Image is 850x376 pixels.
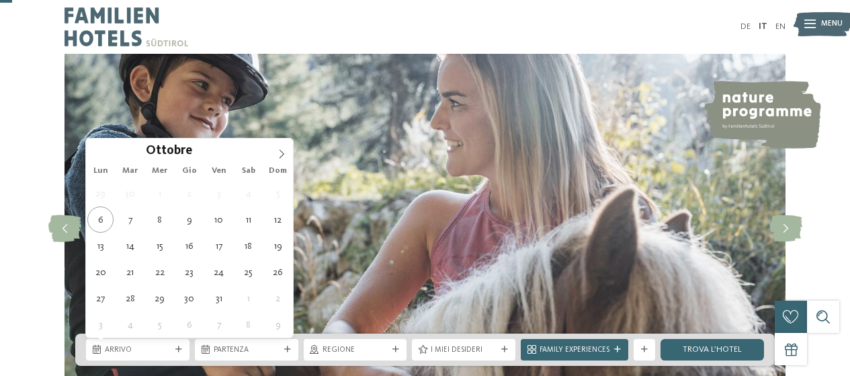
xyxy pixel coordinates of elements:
span: Mar [116,167,145,176]
span: Ottobre 30, 2025 [176,285,202,311]
span: Ottobre 5, 2025 [265,180,291,206]
span: Menu [821,19,843,30]
img: nature programme by Familienhotels Südtirol [703,81,821,149]
span: Ottobre 10, 2025 [206,206,232,233]
span: Ottobre 11, 2025 [235,206,261,233]
span: Ottobre 13, 2025 [87,233,114,259]
span: Lun [86,167,116,176]
span: Ottobre 29, 2025 [146,285,173,311]
span: Novembre 2, 2025 [265,285,291,311]
span: Ottobre 8, 2025 [146,206,173,233]
span: Ottobre 4, 2025 [235,180,261,206]
span: Settembre 29, 2025 [87,180,114,206]
span: Ottobre 28, 2025 [117,285,143,311]
span: Ottobre 12, 2025 [265,206,291,233]
span: Novembre 8, 2025 [235,311,261,338]
span: Novembre 7, 2025 [206,311,232,338]
span: Ottobre 23, 2025 [176,259,202,285]
span: Novembre 6, 2025 [176,311,202,338]
a: trova l’hotel [661,339,764,361]
input: Year [192,143,237,157]
span: Ottobre 2, 2025 [176,180,202,206]
span: Settembre 30, 2025 [117,180,143,206]
span: Novembre 3, 2025 [87,311,114,338]
span: Ottobre 27, 2025 [87,285,114,311]
span: Ottobre 21, 2025 [117,259,143,285]
span: Novembre 1, 2025 [235,285,261,311]
span: Ottobre 25, 2025 [235,259,261,285]
span: Ottobre 9, 2025 [176,206,202,233]
span: Ottobre 18, 2025 [235,233,261,259]
span: Ottobre 24, 2025 [206,259,232,285]
span: Partenza [214,345,280,356]
span: I miei desideri [431,345,497,356]
a: DE [740,22,751,31]
span: Ottobre 15, 2025 [146,233,173,259]
span: Ottobre 20, 2025 [87,259,114,285]
span: Ottobre 1, 2025 [146,180,173,206]
span: Family Experiences [540,345,609,356]
span: Ottobre [146,145,192,158]
span: Ottobre 19, 2025 [265,233,291,259]
span: Ottobre 17, 2025 [206,233,232,259]
span: Novembre 5, 2025 [146,311,173,338]
span: Ottobre 6, 2025 [87,206,114,233]
span: Arrivo [105,345,171,356]
span: Ottobre 3, 2025 [206,180,232,206]
span: Ottobre 7, 2025 [117,206,143,233]
span: Regione [323,345,388,356]
span: Ottobre 14, 2025 [117,233,143,259]
span: Ottobre 16, 2025 [176,233,202,259]
span: Novembre 4, 2025 [117,311,143,338]
a: IT [759,22,767,31]
span: Ven [204,167,234,176]
span: Mer [145,167,175,176]
span: Ottobre 31, 2025 [206,285,232,311]
span: Sab [234,167,263,176]
a: EN [775,22,785,31]
span: Ottobre 26, 2025 [265,259,291,285]
span: Novembre 9, 2025 [265,311,291,338]
span: Dom [263,167,293,176]
span: Gio [175,167,204,176]
span: Ottobre 22, 2025 [146,259,173,285]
